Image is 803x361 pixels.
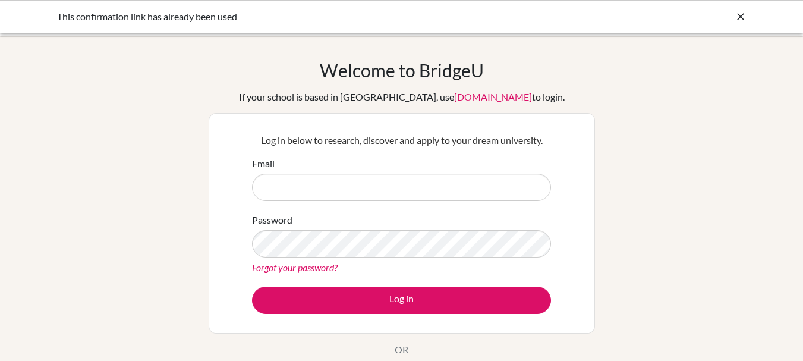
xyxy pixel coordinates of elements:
h1: Welcome to BridgeU [320,59,484,81]
p: OR [395,343,408,357]
div: If your school is based in [GEOGRAPHIC_DATA], use to login. [239,90,565,104]
button: Log in [252,287,551,314]
a: [DOMAIN_NAME] [454,91,532,102]
div: This confirmation link has already been used [57,10,568,24]
label: Password [252,213,292,227]
p: Log in below to research, discover and apply to your dream university. [252,133,551,147]
a: Forgot your password? [252,262,338,273]
label: Email [252,156,275,171]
